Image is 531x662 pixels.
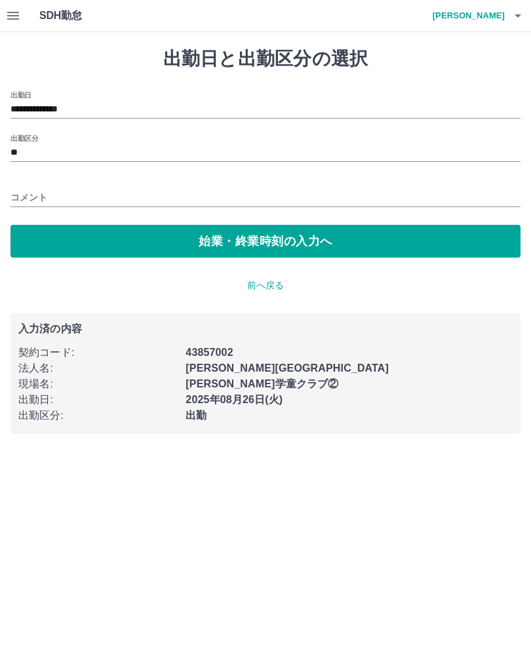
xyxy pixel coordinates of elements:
b: [PERSON_NAME][GEOGRAPHIC_DATA] [186,362,389,374]
b: [PERSON_NAME]学童クラブ② [186,378,338,389]
button: 始業・終業時刻の入力へ [10,225,521,258]
p: 出勤区分 : [18,408,178,423]
h1: 出勤日と出勤区分の選択 [10,48,521,70]
b: 43857002 [186,347,233,358]
label: 出勤日 [10,90,31,100]
p: 入力済の内容 [18,324,513,334]
b: 2025年08月26日(火) [186,394,283,405]
p: 法人名 : [18,360,178,376]
b: 出勤 [186,410,206,421]
p: 契約コード : [18,345,178,360]
p: 前へ戻る [10,279,521,292]
p: 出勤日 : [18,392,178,408]
p: 現場名 : [18,376,178,392]
label: 出勤区分 [10,133,38,143]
